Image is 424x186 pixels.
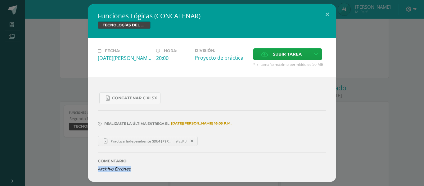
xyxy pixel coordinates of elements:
span: * El tamaño máximo permitido es 50 MB [253,62,326,67]
span: Hora: [164,48,177,53]
span: Fecha: [105,48,120,53]
span: Subir tarea [273,48,302,60]
div: 20:00 [156,55,190,61]
button: Close (Esc) [318,4,336,25]
div: Proyecto de práctica [195,54,248,61]
span: Remover entrega [187,138,197,144]
h2: Funciones Lógicas (CONCATENAR) [98,11,326,20]
span: Realizaste la última entrega el [104,121,169,126]
span: Practica Independiente S3U4 [PERSON_NAME].xlsx [107,139,176,143]
label: División: [195,48,248,53]
span: TECNOLOGÍAS DEL APRENDIZAJE Y LA COMUNICACIÓN [98,21,151,29]
label: Comentario [98,159,326,163]
i: Archivo Erróneo [98,166,131,172]
span: Concatenar C.xlsx [112,96,157,101]
div: [DATE][PERSON_NAME] [98,55,151,61]
a: Practica Independiente S3U4 [PERSON_NAME].xlsx 9.85KB [98,136,198,146]
span: 9.85KB [176,139,187,143]
a: Concatenar C.xlsx [99,92,160,104]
